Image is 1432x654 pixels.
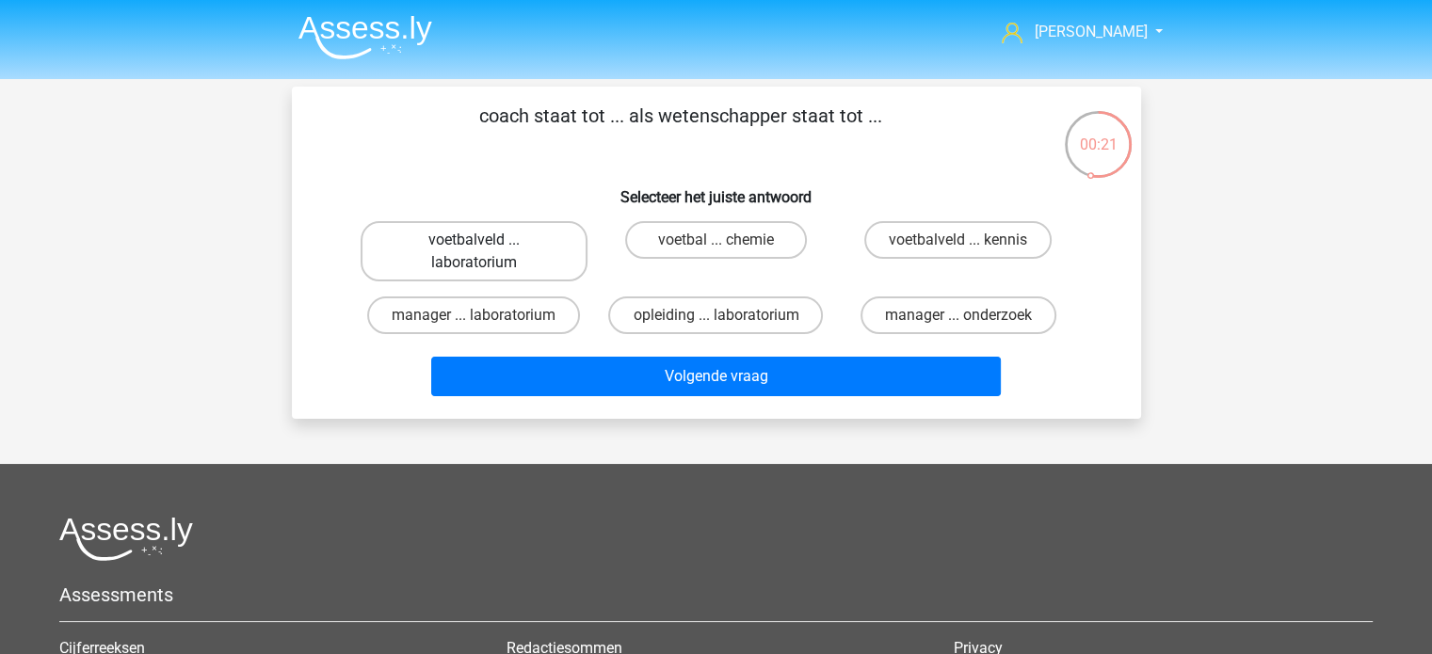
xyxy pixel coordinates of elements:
img: Assessly logo [59,517,193,561]
label: voetbalveld ... kennis [864,221,1052,259]
label: manager ... onderzoek [861,296,1056,334]
h5: Assessments [59,583,1373,606]
label: opleiding ... laboratorium [608,296,823,334]
h6: Selecteer het juiste antwoord [322,173,1111,206]
img: Assessly [298,15,432,59]
span: [PERSON_NAME] [1034,23,1147,40]
label: manager ... laboratorium [367,296,580,334]
button: Volgende vraag [431,357,1001,396]
a: [PERSON_NAME] [994,21,1149,43]
label: voetbal ... chemie [625,221,807,259]
div: 00:21 [1063,109,1134,156]
p: coach staat tot ... als wetenschapper staat tot ... [322,102,1040,158]
label: voetbalveld ... laboratorium [361,221,587,281]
